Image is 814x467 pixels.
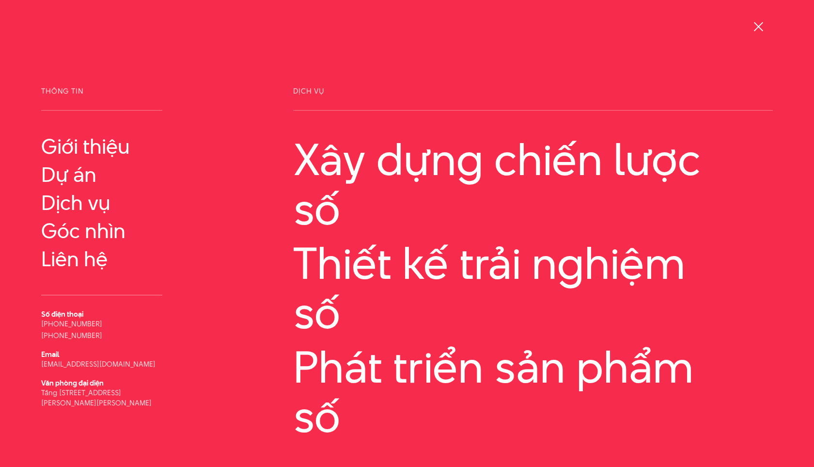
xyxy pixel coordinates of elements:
[293,87,773,111] span: Dịch vụ
[41,387,162,408] p: Tầng [STREET_ADDRESS][PERSON_NAME][PERSON_NAME]
[41,247,162,271] a: Liên hệ
[41,219,162,242] a: Góc nhìn
[293,135,773,234] a: Xây dựng chiến lược số
[41,135,162,158] a: Giới thiệu
[41,330,102,340] a: [PHONE_NUMBER]
[293,239,773,338] a: Thiết kế trải nghiệm số
[41,359,156,369] a: [EMAIL_ADDRESS][DOMAIN_NAME]
[41,349,59,359] b: Email
[41,309,83,319] b: Số điện thoại
[41,87,162,111] span: Thông tin
[41,378,104,388] b: Văn phòng đại diện
[41,319,102,329] a: [PHONE_NUMBER]
[41,191,162,214] a: Dịch vụ
[41,163,162,186] a: Dự án
[293,342,773,441] a: Phát triển sản phẩm số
